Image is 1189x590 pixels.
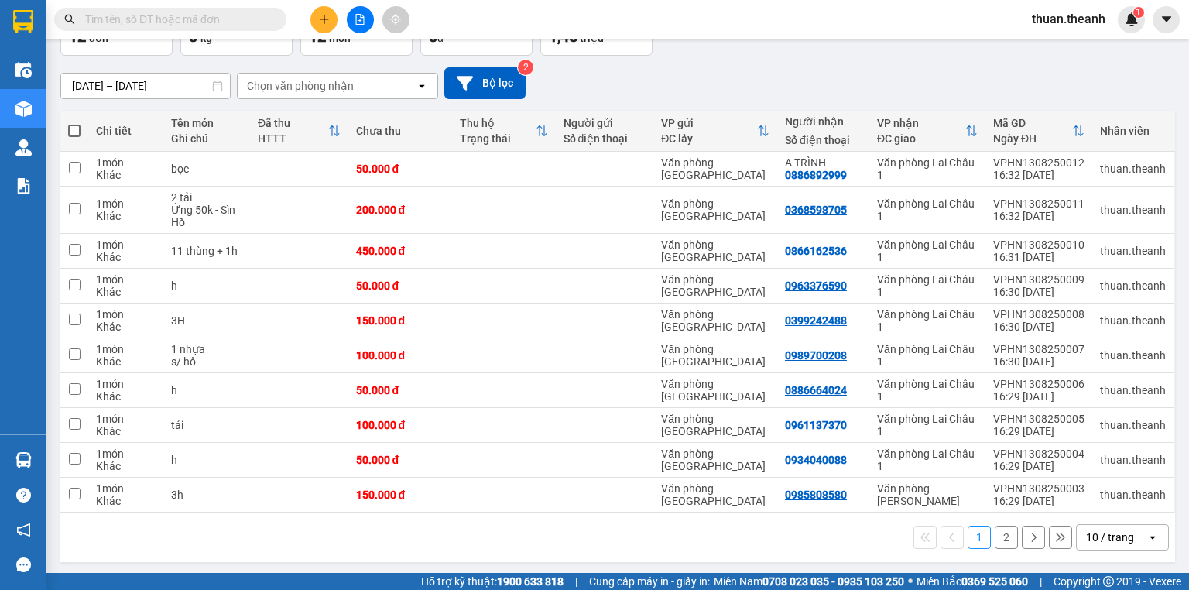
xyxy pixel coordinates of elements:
div: 1 món [96,273,156,286]
div: Văn phòng [GEOGRAPHIC_DATA] [661,238,769,263]
th: Toggle SortBy [653,111,777,152]
span: message [16,557,31,572]
div: 16:29 [DATE] [993,390,1084,403]
div: thuan.theanh [1100,454,1166,466]
img: solution-icon [15,178,32,194]
div: Văn phòng [GEOGRAPHIC_DATA] [661,197,769,222]
div: VPHN1308250008 [993,308,1084,321]
div: Trạng thái [460,132,536,145]
div: tải [171,419,242,431]
span: question-circle [16,488,31,503]
div: thuan.theanh [1100,419,1166,431]
div: 1 nhựa [171,343,242,355]
span: | [1040,573,1042,590]
div: 1 món [96,413,156,425]
div: 450.000 đ [356,245,444,257]
div: thuan.theanh [1100,384,1166,396]
div: VPHN1308250006 [993,378,1084,390]
div: Người gửi [564,117,646,129]
input: Select a date range. [61,74,230,98]
div: Khác [96,390,156,403]
span: 12 [69,27,86,46]
div: 0886664024 [785,384,847,396]
div: 50.000 đ [356,163,444,175]
div: VPHN1308250010 [993,238,1084,251]
div: VPHN1308250007 [993,343,1084,355]
div: 3h [171,489,242,501]
div: Văn phòng [GEOGRAPHIC_DATA] [661,343,769,368]
div: 0886892999 [785,169,847,181]
div: 1 món [96,197,156,210]
span: kg [200,32,212,44]
div: Số điện thoại [564,132,646,145]
div: Ghi chú [171,132,242,145]
div: Đã thu [258,117,328,129]
span: caret-down [1160,12,1174,26]
th: Toggle SortBy [985,111,1092,152]
sup: 2 [518,60,533,75]
div: 16:30 [DATE] [993,321,1084,333]
div: 0368598705 [785,204,847,216]
span: 1,45 [549,27,577,46]
div: 200.000 đ [356,204,444,216]
div: thuan.theanh [1100,245,1166,257]
span: | [575,573,577,590]
div: Văn phòng Lai Châu 1 [877,343,978,368]
div: Ứng 50k - Sìn Hồ [171,204,242,228]
div: 50.000 đ [356,280,444,292]
strong: 1900 633 818 [497,575,564,588]
div: VPHN1308250004 [993,448,1084,460]
div: bọc [171,163,242,175]
button: 1 [968,526,991,549]
th: Toggle SortBy [452,111,556,152]
span: đơn [89,32,108,44]
div: Văn phòng [GEOGRAPHIC_DATA] [661,308,769,333]
div: 150.000 đ [356,489,444,501]
div: 0961137370 [785,419,847,431]
svg: open [416,80,428,92]
div: 11 thùng + 1h [171,245,242,257]
div: 0963376590 [785,280,847,292]
span: món [329,32,351,44]
img: warehouse-icon [15,139,32,156]
div: thuan.theanh [1100,280,1166,292]
div: Khác [96,495,156,507]
div: Khác [96,425,156,437]
div: VPHN1308250011 [993,197,1084,210]
div: Thu hộ [460,117,536,129]
div: thuan.theanh [1100,204,1166,216]
div: thuan.theanh [1100,314,1166,327]
div: Văn phòng [GEOGRAPHIC_DATA] [661,413,769,437]
div: Văn phòng [GEOGRAPHIC_DATA] [661,482,769,507]
div: Tên món [171,117,242,129]
th: Toggle SortBy [250,111,348,152]
div: 16:29 [DATE] [993,460,1084,472]
div: Văn phòng Lai Châu 1 [877,156,978,181]
div: 100.000 đ [356,349,444,362]
div: 16:32 [DATE] [993,210,1084,222]
div: Khác [96,210,156,222]
div: Văn phòng Lai Châu 1 [877,448,978,472]
div: 16:30 [DATE] [993,286,1084,298]
div: 1 món [96,343,156,355]
img: warehouse-icon [15,452,32,468]
button: 2 [995,526,1018,549]
span: thuan.theanh [1019,9,1118,29]
span: copyright [1103,576,1114,587]
span: notification [16,523,31,537]
div: Văn phòng Lai Châu 1 [877,413,978,437]
div: Khác [96,286,156,298]
div: Khác [96,251,156,263]
div: 0934040088 [785,454,847,466]
div: thuan.theanh [1100,163,1166,175]
div: thuan.theanh [1100,349,1166,362]
div: Văn phòng [GEOGRAPHIC_DATA] [661,448,769,472]
span: search [64,14,75,25]
div: 150.000 đ [356,314,444,327]
span: đ [437,32,444,44]
div: HTTT [258,132,328,145]
div: 0866162536 [785,245,847,257]
div: Văn phòng Lai Châu 1 [877,197,978,222]
div: Văn phòng Lai Châu 1 [877,378,978,403]
button: Bộ lọc [444,67,526,99]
